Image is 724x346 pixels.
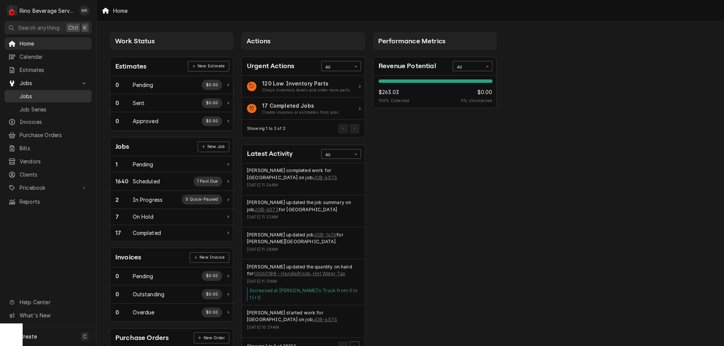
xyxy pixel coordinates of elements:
[110,285,233,303] div: Work Status
[242,227,365,259] div: Event
[79,5,90,16] div: Melissa Rinehart's Avatar
[5,77,92,89] a: Go to Jobs
[83,24,87,32] span: K
[133,81,153,89] div: Work Status Title
[247,214,359,220] div: Event Timestamp
[241,32,365,50] div: Card Column Header
[5,50,92,63] a: Calendar
[20,333,37,340] span: Create
[242,145,365,163] div: Card Header
[115,308,133,316] div: Work Status Count
[247,264,359,301] div: Event Details
[5,181,92,194] a: Go to Pricebook
[325,152,347,158] div: All
[325,64,347,70] div: All
[110,303,233,321] a: Work Status
[188,61,229,72] div: Card Link Button
[110,191,233,209] a: Work Status
[68,24,78,32] span: Ctrl
[242,76,365,120] div: Card Data
[241,57,365,138] div: Card: Urgent Actions
[202,289,222,299] div: Work Status Supplemental Data
[110,94,233,112] div: Work Status
[110,76,233,94] a: Work Status
[5,103,92,116] a: Job Series
[115,61,146,72] div: Card Title
[20,79,77,87] span: Jobs
[453,61,492,71] div: Card Data Filter Control
[115,333,169,343] div: Card Title
[110,267,233,322] div: Card Data
[247,287,359,301] div: Event Message
[110,112,233,130] a: Work Status
[115,37,155,45] span: Work Status
[194,332,229,343] a: New Order
[79,5,90,16] div: MR
[115,142,129,152] div: Card Title
[247,126,285,132] div: Current Page Details
[115,99,133,107] div: Work Status Count
[350,124,359,134] button: Go to Next Page
[373,50,497,129] div: Card Column Content
[115,177,133,185] div: Work Status Count
[110,267,233,285] div: Work Status
[378,37,445,45] span: Performance Metrics
[110,76,233,130] div: Card Data
[190,252,229,263] a: New Invoice
[202,98,222,108] div: Work Status Supplemental Data
[193,177,222,186] div: Work Status Supplemental Data
[5,195,92,208] a: Reports
[373,76,496,108] div: Revenue Potential
[242,163,365,338] div: Card Data
[373,57,496,76] div: Card Header
[20,40,88,47] span: Home
[247,37,270,45] span: Actions
[110,209,233,225] a: Work Status
[5,90,92,102] a: Jobs
[254,270,345,277] a: 10060188 - Handle/Knob, Hot Water Tap
[242,76,365,98] div: Action Item
[133,196,163,204] div: Work Status Title
[379,88,409,104] div: Revenue Potential Collected
[457,64,479,70] div: All
[262,102,339,110] div: Action Item Title
[337,124,360,134] div: Pagination Controls
[202,308,222,317] div: Work Status Supplemental Data
[247,232,359,245] div: Event String
[5,21,92,34] button: Search anythingCtrlK
[18,24,60,32] span: Search anything
[110,156,233,172] a: Work Status
[115,160,133,168] div: Work Status Count
[5,37,92,50] a: Home
[20,198,88,206] span: Reports
[20,157,88,165] span: Vendors
[461,88,492,96] span: $0.00
[379,61,436,71] div: Card Title
[247,167,359,181] div: Event String
[115,213,133,221] div: Work Status Count
[110,225,233,241] div: Work Status
[247,149,293,159] div: Card Title
[115,117,133,125] div: Work Status Count
[373,32,497,50] div: Card Column Header
[110,137,233,241] div: Card: Jobs
[379,88,409,96] span: $263.03
[115,229,133,237] div: Work Status Count
[313,316,337,323] a: JOB-4073
[20,184,77,192] span: Pricebook
[7,5,17,16] div: R
[242,98,365,120] a: Action Item
[83,332,87,340] span: C
[110,172,233,191] a: Work Status
[5,129,92,141] a: Purchase Orders
[461,88,492,104] div: Revenue Potential Collected
[247,232,359,255] div: Event Details
[5,64,92,76] a: Estimates
[20,118,88,126] span: Invoices
[133,213,154,221] div: Work Status Title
